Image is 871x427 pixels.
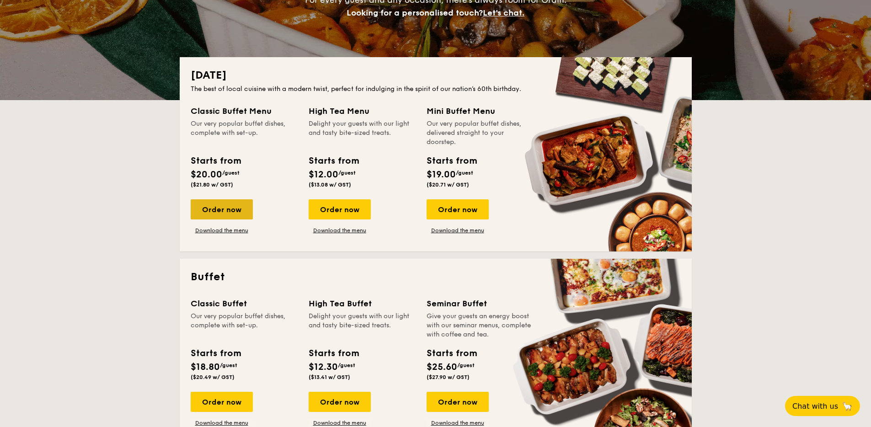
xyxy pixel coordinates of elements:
[309,362,338,373] span: $12.30
[842,401,853,411] span: 🦙
[427,227,489,234] a: Download the menu
[191,347,240,360] div: Starts from
[191,85,681,94] div: The best of local cuisine with a modern twist, perfect for indulging in the spirit of our nation’...
[220,362,237,368] span: /guest
[309,227,371,234] a: Download the menu
[792,402,838,411] span: Chat with us
[191,312,298,339] div: Our very popular buffet dishes, complete with set-up.
[427,312,534,339] div: Give your guests an energy boost with our seminar menus, complete with coffee and tea.
[309,297,416,310] div: High Tea Buffet
[191,199,253,219] div: Order now
[347,8,483,18] span: Looking for a personalised touch?
[309,199,371,219] div: Order now
[309,119,416,147] div: Delight your guests with our light and tasty bite-sized treats.
[309,105,416,117] div: High Tea Menu
[191,68,681,83] h2: [DATE]
[191,374,235,380] span: ($20.49 w/ GST)
[456,170,473,176] span: /guest
[427,181,469,188] span: ($20.71 w/ GST)
[191,154,240,168] div: Starts from
[222,170,240,176] span: /guest
[483,8,524,18] span: Let's chat.
[338,170,356,176] span: /guest
[309,374,350,380] span: ($13.41 w/ GST)
[457,362,475,368] span: /guest
[427,105,534,117] div: Mini Buffet Menu
[191,297,298,310] div: Classic Buffet
[191,227,253,234] a: Download the menu
[427,347,476,360] div: Starts from
[309,181,351,188] span: ($13.08 w/ GST)
[427,169,456,180] span: $19.00
[427,374,470,380] span: ($27.90 w/ GST)
[309,169,338,180] span: $12.00
[191,169,222,180] span: $20.00
[309,392,371,412] div: Order now
[191,270,681,284] h2: Buffet
[191,392,253,412] div: Order now
[427,199,489,219] div: Order now
[427,154,476,168] div: Starts from
[427,119,534,147] div: Our very popular buffet dishes, delivered straight to your doorstep.
[785,396,860,416] button: Chat with us🦙
[309,347,358,360] div: Starts from
[427,297,534,310] div: Seminar Buffet
[338,362,355,368] span: /guest
[309,154,358,168] div: Starts from
[191,419,253,427] a: Download the menu
[309,419,371,427] a: Download the menu
[309,312,416,339] div: Delight your guests with our light and tasty bite-sized treats.
[191,119,298,147] div: Our very popular buffet dishes, complete with set-up.
[427,392,489,412] div: Order now
[427,419,489,427] a: Download the menu
[427,362,457,373] span: $25.60
[191,181,233,188] span: ($21.80 w/ GST)
[191,105,298,117] div: Classic Buffet Menu
[191,362,220,373] span: $18.80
